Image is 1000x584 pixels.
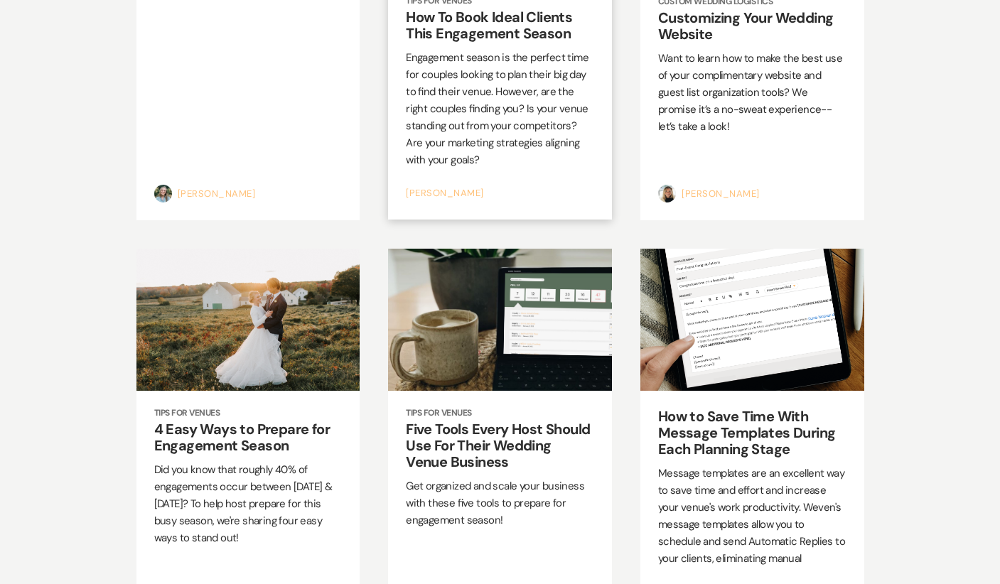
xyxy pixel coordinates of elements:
[406,477,594,529] p: Get organized and scale your business with these five tools to prepare for engagement season!
[658,465,846,567] p: Message templates are an excellent way to save time and effort and increase your venue's work pro...
[406,409,594,418] span: Tips for Venues
[640,391,864,583] a: How to Save Time With Message Templates During Each Planning Stage Message templates are an excel...
[406,187,484,199] a: [PERSON_NAME]
[388,391,612,544] a: Tips for Venues Five Tools Every Host Should Use For Their Wedding Venue Business Get organized a...
[154,421,343,454] h2: 4 Easy Ways to Prepare for Engagement Season
[658,10,846,43] h2: Customizing Your Wedding Website
[136,391,360,562] a: Tips for Venues 4 Easy Ways to Prepare for Engagement Season Did you know that roughly 40% of eng...
[658,409,846,458] h2: How to Save Time With Message Templates During Each Planning Stage
[406,421,594,470] h2: Five Tools Every Host Should Use For Their Wedding Venue Business
[658,50,846,135] p: Want to learn how to make the best use of your complimentary website and guest list organization ...
[682,188,760,200] a: [PERSON_NAME]
[406,49,594,168] p: Engagement season is the perfect time for couples looking to plan their big day to find their ven...
[154,185,172,202] img: Shea Robinson
[154,409,343,418] span: Tips for Venues
[658,185,676,202] img: Molly Bradbury
[178,188,256,200] a: [PERSON_NAME]
[154,461,343,546] p: Did you know that roughly 40% of engagements occur between [DATE] & [DATE]? To help host prepare ...
[406,9,594,42] h2: How To Book Ideal Clients This Engagement Season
